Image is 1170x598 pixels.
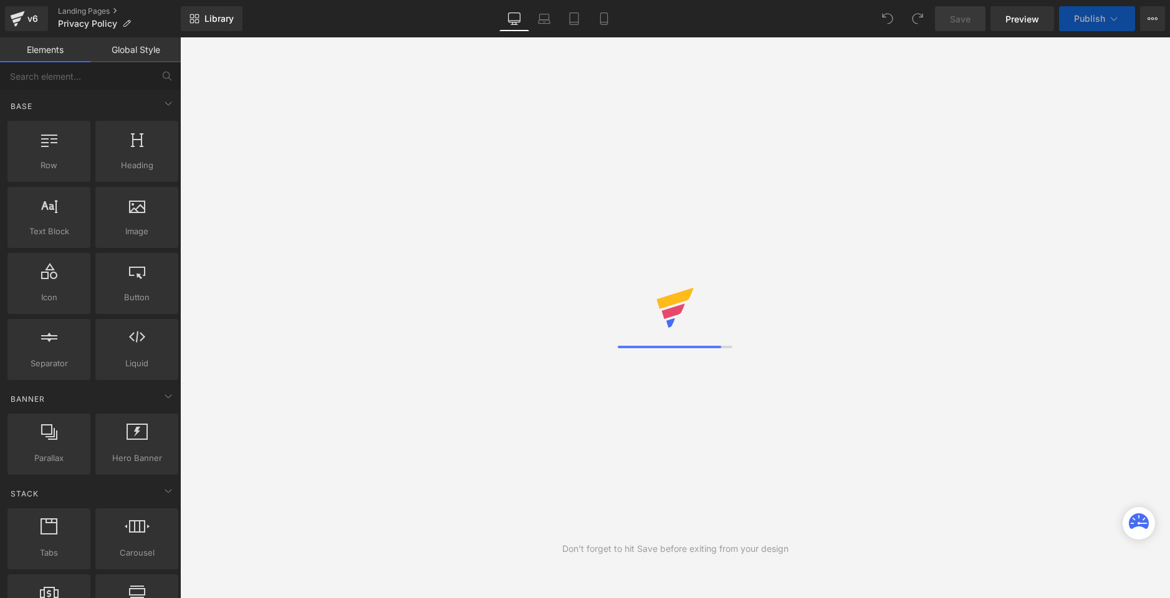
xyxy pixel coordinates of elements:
[99,452,175,465] span: Hero Banner
[11,225,87,238] span: Text Block
[58,19,117,29] span: Privacy Policy
[1059,6,1135,31] button: Publish
[1005,12,1039,26] span: Preview
[499,6,529,31] a: Desktop
[11,291,87,304] span: Icon
[559,6,589,31] a: Tablet
[181,6,242,31] a: New Library
[25,11,41,27] div: v6
[99,159,175,172] span: Heading
[562,542,789,556] div: Don't forget to hit Save before exiting from your design
[99,357,175,370] span: Liquid
[58,6,181,16] a: Landing Pages
[11,546,87,559] span: Tabs
[99,225,175,238] span: Image
[950,12,971,26] span: Save
[11,357,87,370] span: Separator
[90,37,181,62] a: Global Style
[5,6,48,31] a: v6
[9,393,46,405] span: Banner
[875,6,900,31] button: Undo
[11,159,87,172] span: Row
[589,6,619,31] a: Mobile
[9,100,34,112] span: Base
[1140,6,1165,31] button: More
[99,546,175,559] span: Carousel
[990,6,1054,31] a: Preview
[204,13,234,24] span: Library
[11,452,87,465] span: Parallax
[905,6,930,31] button: Redo
[99,291,175,304] span: Button
[529,6,559,31] a: Laptop
[1074,14,1105,24] span: Publish
[9,488,40,500] span: Stack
